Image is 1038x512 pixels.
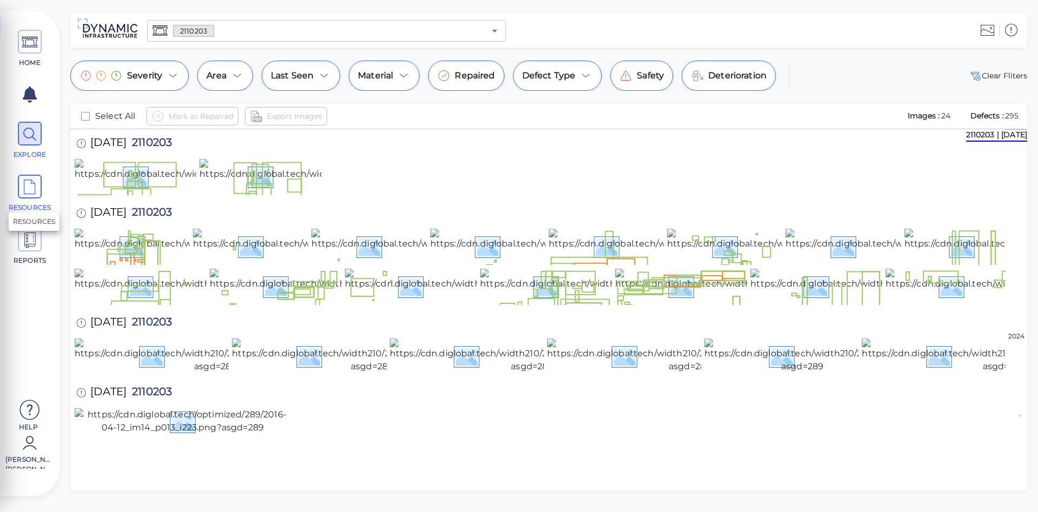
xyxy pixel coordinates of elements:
[941,111,950,121] span: 24
[95,110,136,123] span: Select All
[1006,331,1027,341] div: 2024
[455,69,495,82] span: Repaired
[75,338,356,373] img: https://cdn.diglobal.tech/width210/289/2110203_040315_I_ln.jpg?asgd=289
[210,269,643,303] img: https://cdn.diglobal.tech/width210/289/2110203_040720_D_p2%20by3%20puncture%20repairs.jpg?asgd=289
[90,316,127,331] span: [DATE]
[7,150,53,159] span: EXPLORE
[127,207,172,221] span: 2110203
[7,58,53,68] span: HOME
[90,386,127,401] span: [DATE]
[127,137,172,151] span: 2110203
[907,111,941,121] span: Images :
[267,110,322,123] span: Export Images
[969,69,1027,82] span: Clear Fliters
[522,69,576,82] span: Defect Type
[127,316,172,331] span: 2110203
[704,338,900,373] img: https://cdn.diglobal.tech/width210/289/1.jpg?asgd=289
[487,23,502,38] button: Open
[7,256,53,265] span: REPORTS
[637,69,664,82] span: Safety
[271,69,314,82] span: Last Seen
[75,229,514,263] img: https://cdn.diglobal.tech/width210/289/2110203_040720_D_p2%20south%20end%20of%20cap_1.jpg?asgd=289
[708,69,767,82] span: Deterioration
[75,269,555,303] img: https://cdn.diglobal.tech/width210/289/2110203_040720_D_deck%20cracking%20and%20breaking%20up.jpg...
[992,463,1030,504] iframe: Chat
[966,129,1027,142] div: 2110203 | [DATE]
[174,26,214,36] span: 2110203
[5,455,51,469] span: [PERSON_NAME] [PERSON_NAME]
[127,69,162,82] span: Severity
[232,338,511,373] img: https://cdn.diglobal.tech/width210/289/2110203_040315_I_ls.jpg?asgd=289
[169,110,234,123] span: Mark as Repaired
[969,111,1005,121] span: Defects :
[75,159,569,194] img: https://cdn.diglobal.tech/width210/289/2110203_040720_D_p2%20c3%20spalled%20south%20face_1.jpg%20...
[390,338,675,373] img: https://cdn.diglobal.tech/width210/289/2110203_040315_I_np.jpg?asgd=289
[193,229,815,263] img: https://cdn.diglobal.tech/width210/289/2110203_040720_D_s2%20g6%20dia2%20top%20weld%20dia%20conne...
[5,422,51,431] span: Help
[358,69,393,82] span: Material
[345,269,907,303] img: https://cdn.diglobal.tech/width210/289/2110203_040720_D_soffit%20sp1%20bays%204%20and%203%20punct...
[90,137,127,151] span: [DATE]
[207,69,227,82] span: Area
[311,229,975,263] img: https://cdn.diglobal.tech/width210/289/2110203_040720_D_s2%20g5%20dia2%20top%20weld%20diaphragm%2...
[127,386,172,401] span: 2110203
[75,408,291,434] img: https://cdn.diglobal.tech/optimized/289/2016-04-12_im14_p013_i223.png?asgd=289
[1005,111,1019,121] span: 295
[199,159,686,194] img: https://cdn.diglobal.tech/width210/289/2110203_040720_D_p2%20c3%20spalled%20south%20face.jpg%20.p...
[7,203,53,212] span: RESOURCES
[547,338,833,373] img: https://cdn.diglobal.tech/width210/289/2110203_040315_I_wa.jpg?asgd=289
[480,269,961,303] img: https://cdn.diglobal.tech/width210/289/2110203_040720_D_p2%20south%20end%20of%20cap%20spalled.jpg...
[90,207,127,221] span: [DATE]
